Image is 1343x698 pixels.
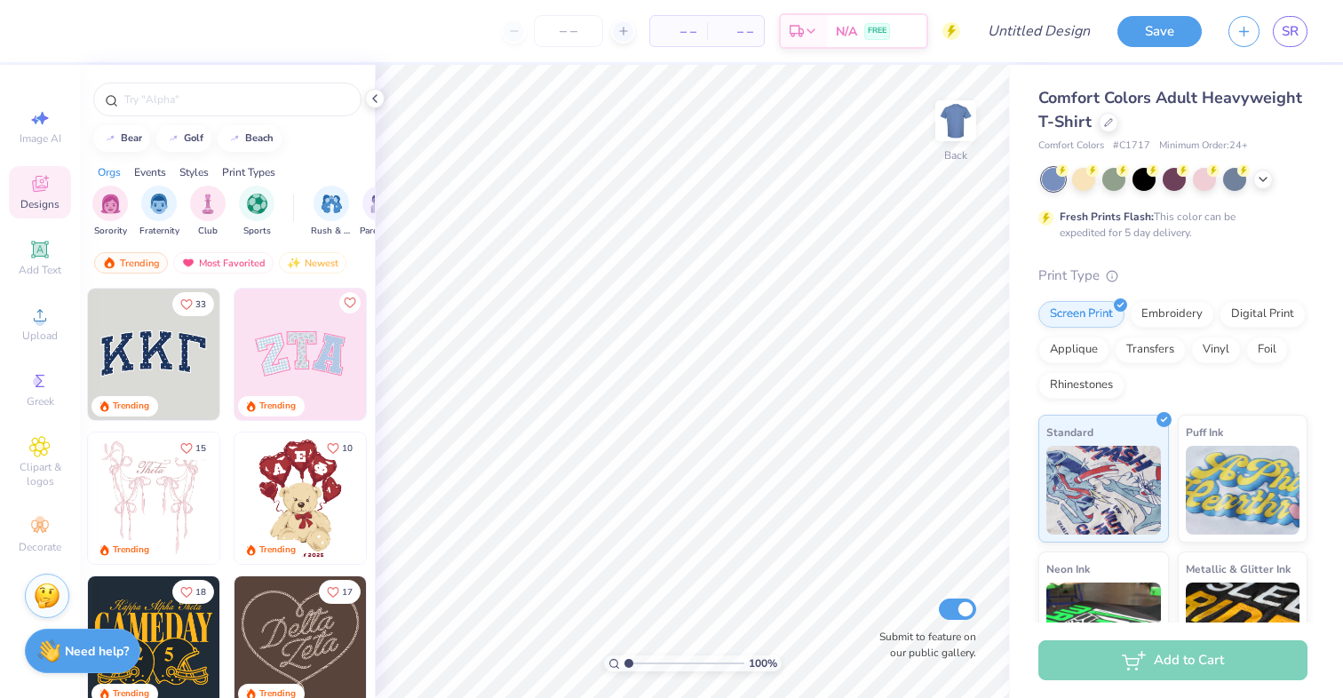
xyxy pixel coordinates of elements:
div: Applique [1038,337,1109,363]
img: Fraternity Image [149,194,169,214]
span: 33 [195,300,206,309]
span: Neon Ink [1046,559,1090,578]
div: Rhinestones [1038,372,1124,399]
button: bear [93,125,150,152]
span: Upload [22,329,58,343]
div: Back [944,147,967,163]
span: Designs [20,197,60,211]
img: trend_line.gif [103,133,117,144]
button: Like [172,580,214,604]
div: golf [184,133,203,143]
strong: Fresh Prints Flash: [1060,210,1154,224]
span: Comfort Colors Adult Heavyweight T-Shirt [1038,87,1302,132]
span: FREE [868,25,886,37]
span: Metallic & Glitter Ink [1186,559,1291,578]
div: Vinyl [1191,337,1241,363]
button: Like [319,580,361,604]
button: Like [172,436,214,460]
div: Screen Print [1038,301,1124,328]
div: Foil [1246,337,1288,363]
img: trending.gif [102,257,116,269]
span: Add Text [19,263,61,277]
div: Newest [279,252,346,274]
button: filter button [190,186,226,238]
div: Trending [113,400,149,413]
div: filter for Club [190,186,226,238]
button: filter button [92,186,128,238]
img: 9980f5e8-e6a1-4b4a-8839-2b0e9349023c [234,289,366,420]
div: filter for Sports [239,186,274,238]
img: most_fav.gif [181,257,195,269]
span: SR [1282,21,1299,42]
input: – – [534,15,603,47]
img: Sports Image [247,194,267,214]
div: Most Favorited [173,252,274,274]
img: Standard [1046,446,1161,535]
span: N/A [836,22,857,41]
div: filter for Rush & Bid [311,186,352,238]
span: – – [661,22,696,41]
a: SR [1273,16,1307,47]
button: Like [339,292,361,313]
span: Greek [27,394,54,408]
img: Newest.gif [287,257,301,269]
div: Trending [94,252,168,274]
button: filter button [139,186,179,238]
img: d12a98c7-f0f7-4345-bf3a-b9f1b718b86e [219,432,351,564]
button: Save [1117,16,1202,47]
label: Submit to feature on our public gallery. [870,629,976,661]
img: e74243e0-e378-47aa-a400-bc6bcb25063a [366,432,497,564]
img: edfb13fc-0e43-44eb-bea2-bf7fc0dd67f9 [219,289,351,420]
span: Fraternity [139,225,179,238]
span: 18 [195,588,206,597]
div: Trending [113,543,149,557]
span: Clipart & logos [9,460,71,488]
button: golf [156,125,211,152]
img: trend_line.gif [166,133,180,144]
span: Sorority [94,225,127,238]
div: Styles [179,164,209,180]
div: Print Type [1038,266,1307,286]
div: Embroidery [1130,301,1214,328]
input: Try "Alpha" [123,91,350,108]
span: Standard [1046,423,1093,441]
span: Minimum Order: 24 + [1159,139,1248,154]
div: Events [134,164,166,180]
div: Print Types [222,164,275,180]
span: 15 [195,444,206,453]
img: 83dda5b0-2158-48ca-832c-f6b4ef4c4536 [88,432,219,564]
span: Puff Ink [1186,423,1223,441]
span: Rush & Bid [311,225,352,238]
button: beach [218,125,282,152]
img: Parent's Weekend Image [370,194,391,214]
img: 3b9aba4f-e317-4aa7-a679-c95a879539bd [88,289,219,420]
img: Neon Ink [1046,583,1161,671]
img: 5ee11766-d822-42f5-ad4e-763472bf8dcf [366,289,497,420]
span: 17 [342,588,353,597]
span: # C1717 [1113,139,1150,154]
img: 587403a7-0594-4a7f-b2bd-0ca67a3ff8dd [234,432,366,564]
button: filter button [311,186,352,238]
div: filter for Parent's Weekend [360,186,401,238]
div: Trending [259,543,296,557]
strong: Need help? [65,643,129,660]
span: Club [198,225,218,238]
span: 10 [342,444,353,453]
button: Like [319,436,361,460]
span: Comfort Colors [1038,139,1104,154]
span: 100 % [749,655,777,671]
div: Transfers [1115,337,1186,363]
input: Untitled Design [973,13,1104,49]
div: Orgs [98,164,121,180]
span: – – [718,22,753,41]
img: Rush & Bid Image [322,194,342,214]
div: This color can be expedited for 5 day delivery. [1060,209,1278,241]
div: filter for Sorority [92,186,128,238]
img: Metallic & Glitter Ink [1186,583,1300,671]
div: beach [245,133,274,143]
img: Club Image [198,194,218,214]
span: Image AI [20,131,61,146]
button: filter button [360,186,401,238]
img: Puff Ink [1186,446,1300,535]
div: Digital Print [1220,301,1306,328]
